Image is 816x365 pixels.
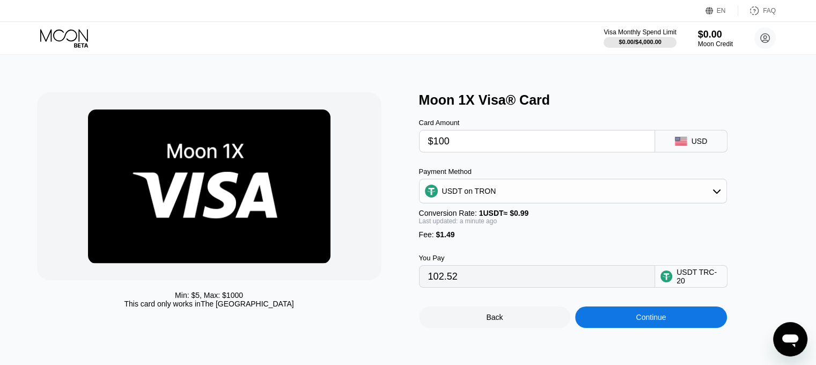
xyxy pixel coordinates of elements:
[428,130,646,152] input: $0.00
[698,29,733,40] div: $0.00
[442,187,496,195] div: USDT on TRON
[604,28,676,48] div: Visa Monthly Spend Limit$0.00/$4,000.00
[486,313,503,322] div: Back
[419,217,727,225] div: Last updated: a minute ago
[705,5,738,16] div: EN
[436,230,454,239] span: $1.49
[420,180,726,202] div: USDT on TRON
[717,7,726,14] div: EN
[575,306,727,328] div: Continue
[738,5,776,16] div: FAQ
[698,29,733,48] div: $0.00Moon Credit
[419,119,655,127] div: Card Amount
[636,313,666,322] div: Continue
[698,40,733,48] div: Moon Credit
[419,254,655,262] div: You Pay
[419,92,790,108] div: Moon 1X Visa® Card
[619,39,661,45] div: $0.00 / $4,000.00
[419,167,727,176] div: Payment Method
[692,137,708,145] div: USD
[419,230,727,239] div: Fee :
[479,209,529,217] span: 1 USDT ≈ $0.99
[763,7,776,14] div: FAQ
[175,291,243,300] div: Min: $ 5 , Max: $ 1000
[419,306,571,328] div: Back
[419,209,727,217] div: Conversion Rate:
[677,268,722,285] div: USDT TRC-20
[124,300,293,308] div: This card only works in The [GEOGRAPHIC_DATA]
[773,322,807,356] iframe: Button to launch messaging window, conversation in progress
[604,28,676,36] div: Visa Monthly Spend Limit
